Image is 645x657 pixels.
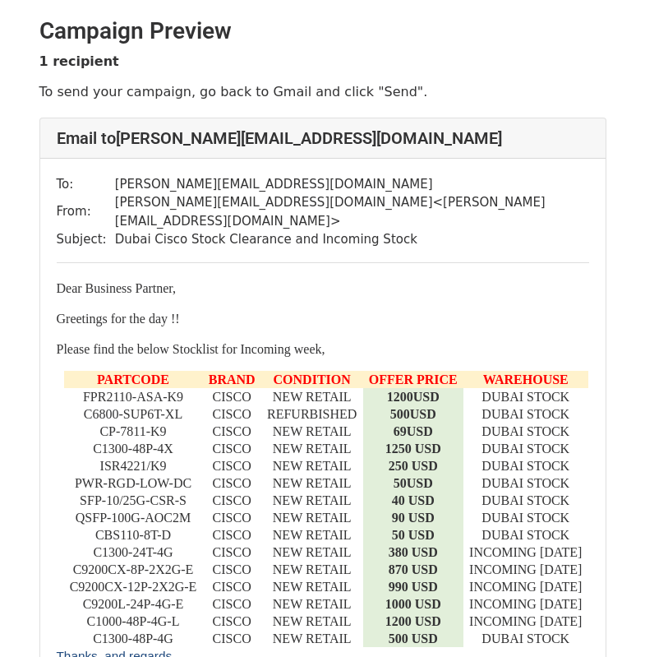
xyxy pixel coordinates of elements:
span: ISR4221/K9 [100,459,167,473]
span: NEW RETAIL [273,476,352,490]
span: DUBAI STOCK [481,632,569,645]
span: BRAND [209,372,256,386]
span: C9200L-24P-4G-E [83,597,184,611]
span: DUBAI STOCK [481,476,569,490]
td: From: [57,193,115,230]
span: 380 USD [389,545,438,559]
span: NEW RETAIL [273,390,352,404]
span: DUBAI STOCK [481,511,569,525]
td: Dubai Cisco Stock Clearance and Incoming Stock [115,230,589,249]
span: CISCO [213,442,251,456]
span: DUBAI STOCK [481,493,569,507]
span: NEW RETAIL [273,597,352,611]
span: 69USD [394,424,433,438]
span: CISCO [213,580,251,594]
span: 90 USD [392,511,435,525]
p: To send your campaign, go back to Gmail and click "Send". [39,83,606,100]
td: To: [57,175,115,194]
span: CISCO [213,632,251,645]
span: INCOMING [DATE] [469,545,582,559]
span: Dear Business Partner, [57,281,177,295]
span: NEW RETAIL [273,545,352,559]
span: CONDITION [274,372,351,386]
span: CISCO [213,528,251,542]
span: 500USD [390,407,436,421]
span: CISCO [213,476,251,490]
span: DUBAI STOCK [481,442,569,456]
span: NEW RETAIL [273,614,352,628]
span: CP-7811-K9 [99,424,166,438]
td: [PERSON_NAME][EMAIL_ADDRESS][DOMAIN_NAME] [115,175,589,194]
span: C1300-48P-4X [93,442,173,456]
span: CISCO [213,459,251,473]
span: PWR-RGD-LOW-DC [75,476,191,490]
span: INCOMING [DATE] [469,614,582,628]
span: 50 USD [392,528,435,542]
span: 1000 USD [385,597,441,611]
span: DUBAI STOCK [481,528,569,542]
span: NEW RETAIL [273,632,352,645]
span: CISCO [213,390,251,404]
h2: Campaign Preview [39,17,606,45]
td: Subject: [57,230,115,249]
span: 1250 USD [385,442,441,456]
span: INCOMING [DATE] [469,580,582,594]
span: FPR2110-ASA-K9 [83,390,183,404]
span: NEW RETAIL [273,562,352,576]
span: C1000-48P-4G-L [87,614,180,628]
span: NEW RETAIL [273,459,352,473]
span: NEW RETAIL [273,442,352,456]
span: CBS110-8T-D [95,528,171,542]
span: 40 USD [392,493,435,507]
td: [PERSON_NAME][EMAIL_ADDRESS][DOMAIN_NAME] < [PERSON_NAME][EMAIL_ADDRESS][DOMAIN_NAME] > [115,193,589,230]
span: CISCO [213,614,251,628]
span: PARTCODE [97,372,169,386]
span: NEW RETAIL [273,493,352,507]
strong: 1 recipient [39,53,119,69]
span: 250 USD [389,459,438,473]
span: NEW RETAIL [273,424,352,438]
span: CISCO [213,562,251,576]
span: NEW RETAIL [273,580,352,594]
span: 990 USD [389,580,438,594]
span: Please find the below Stocklist for Incoming week, [57,342,325,356]
span: DUBAI STOCK [481,459,569,473]
span: C9200CX-8P-2X2G-E [73,562,194,576]
span: C1300-24T-4G [93,545,173,559]
span: OFFER PRICE [369,372,458,386]
span: 1200USD [387,390,440,404]
span: CISCO [213,407,251,421]
span: 500 USD [389,632,438,645]
span: DUBAI STOCK [481,390,569,404]
h4: Email to [PERSON_NAME][EMAIL_ADDRESS][DOMAIN_NAME] [57,128,589,148]
span: CISCO [213,545,251,559]
span: REFURBISHED [267,407,357,421]
span: C9200CX-12P-2X2G-E [70,580,197,594]
span: Greetings for the day !! [57,312,180,326]
span: NEW RETAIL [273,528,352,542]
span: 1200 USD [385,614,441,628]
span: C6800-SUP6T-XL [84,407,182,421]
span: WAREHOUSE [483,372,569,386]
span: CISCO [213,424,251,438]
span: INCOMING [DATE] [469,597,582,611]
span: DUBAI STOCK [481,424,569,438]
span: DUBAI STOCK [481,407,569,421]
span: INCOMING [DATE] [469,562,582,576]
span: CISCO [213,597,251,611]
span: CISCO [213,493,251,507]
span: NEW RETAIL [273,511,352,525]
span: SFP-10/25G-CSR-S [80,493,187,507]
span: 870 USD [389,562,438,576]
span: QSFP-100G-AOC2M [76,511,191,525]
span: 50USD [394,476,433,490]
span: CISCO [213,511,251,525]
span: C1300-48P-4G [93,632,173,645]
